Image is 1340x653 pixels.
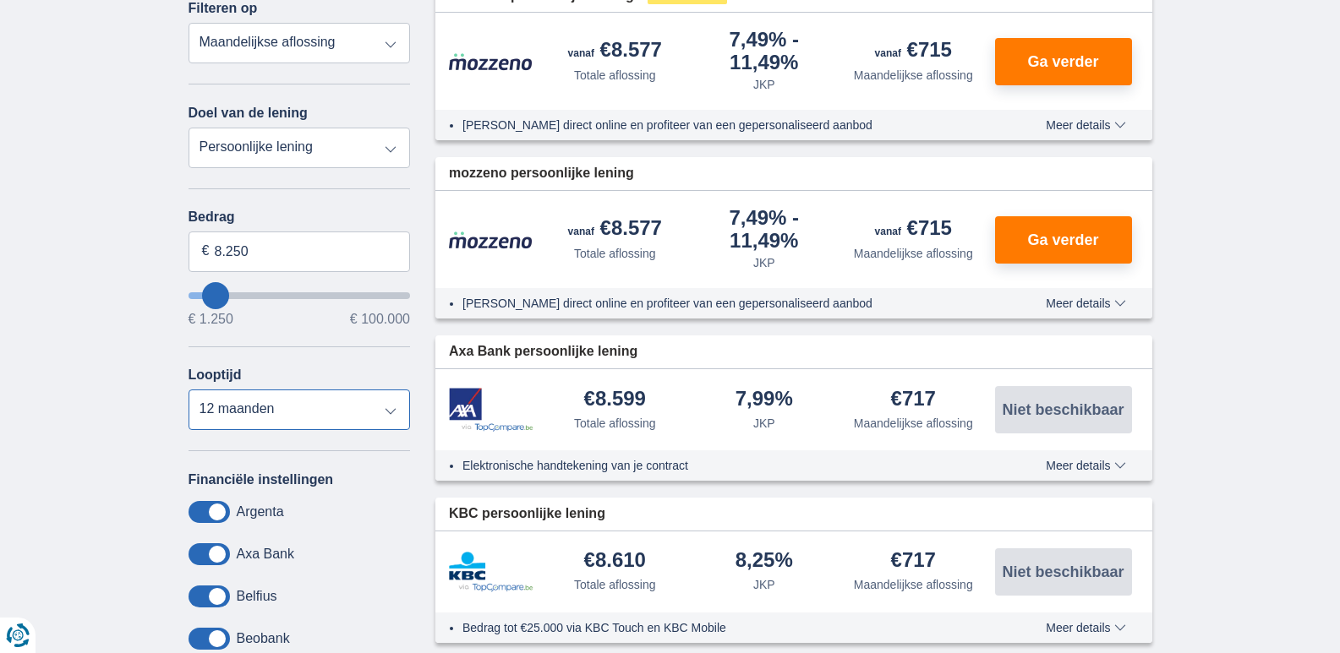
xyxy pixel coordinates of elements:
[449,52,533,71] img: product.pl.alt Mozzeno
[574,576,656,593] div: Totale aflossing
[350,313,410,326] span: € 100.000
[584,550,646,573] div: €8.610
[462,295,984,312] li: [PERSON_NAME] direct online en profiteer van een gepersonaliseerd aanbod
[891,550,936,573] div: €717
[189,313,233,326] span: € 1.250
[189,1,258,16] label: Filteren op
[1027,232,1098,248] span: Ga verder
[854,67,973,84] div: Maandelijkse aflossing
[237,589,277,604] label: Belfius
[1033,297,1138,310] button: Meer details
[449,342,637,362] span: Axa Bank persoonlijke lening
[854,576,973,593] div: Maandelijkse aflossing
[1002,402,1124,417] span: Niet beschikbaar
[875,218,952,242] div: €715
[189,472,334,487] label: Financiële instellingen
[189,367,242,383] label: Looptijd
[1027,54,1098,69] span: Ga verder
[449,552,533,592] img: product.pl.alt KBC
[753,254,775,271] div: JKP
[462,117,984,133] li: [PERSON_NAME] direct online en profiteer van een gepersonaliseerd aanbod
[1046,119,1125,131] span: Meer details
[891,389,936,411] div: €717
[1033,459,1138,472] button: Meer details
[753,415,775,432] div: JKP
[449,388,533,433] img: product.pl.alt Axa Bank
[697,30,833,73] div: 7,49%
[449,231,533,249] img: product.pl.alt Mozzeno
[697,208,833,251] div: 7,49%
[189,210,411,225] label: Bedrag
[875,40,952,63] div: €715
[189,292,411,299] input: wantToBorrow
[568,40,662,63] div: €8.577
[1033,621,1138,634] button: Meer details
[574,245,656,262] div: Totale aflossing
[462,457,984,474] li: Elektronische handtekening van je contract
[574,67,656,84] div: Totale aflossing
[462,619,984,636] li: Bedrag tot €25.000 via KBC Touch en KBC Mobile
[237,547,294,562] label: Axa Bank
[1046,460,1125,471] span: Meer details
[449,164,634,183] span: mozzeno persoonlijke lening
[854,245,973,262] div: Maandelijkse aflossing
[237,631,290,646] label: Beobank
[1033,118,1138,132] button: Meer details
[202,242,210,261] span: €
[753,76,775,93] div: JKP
[1046,297,1125,309] span: Meer details
[1002,564,1124,580] span: Niet beschikbaar
[574,415,656,432] div: Totale aflossing
[854,415,973,432] div: Maandelijkse aflossing
[995,216,1132,264] button: Ga verder
[995,38,1132,85] button: Ga verder
[584,389,646,411] div: €8.599
[189,106,308,121] label: Doel van de lening
[753,576,775,593] div: JKP
[736,550,793,573] div: 8,25%
[995,548,1132,596] button: Niet beschikbaar
[237,504,284,520] label: Argenta
[449,504,605,524] span: KBC persoonlijke lening
[995,386,1132,433] button: Niet beschikbaar
[1046,622,1125,634] span: Meer details
[736,389,793,411] div: 7,99%
[568,218,662,242] div: €8.577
